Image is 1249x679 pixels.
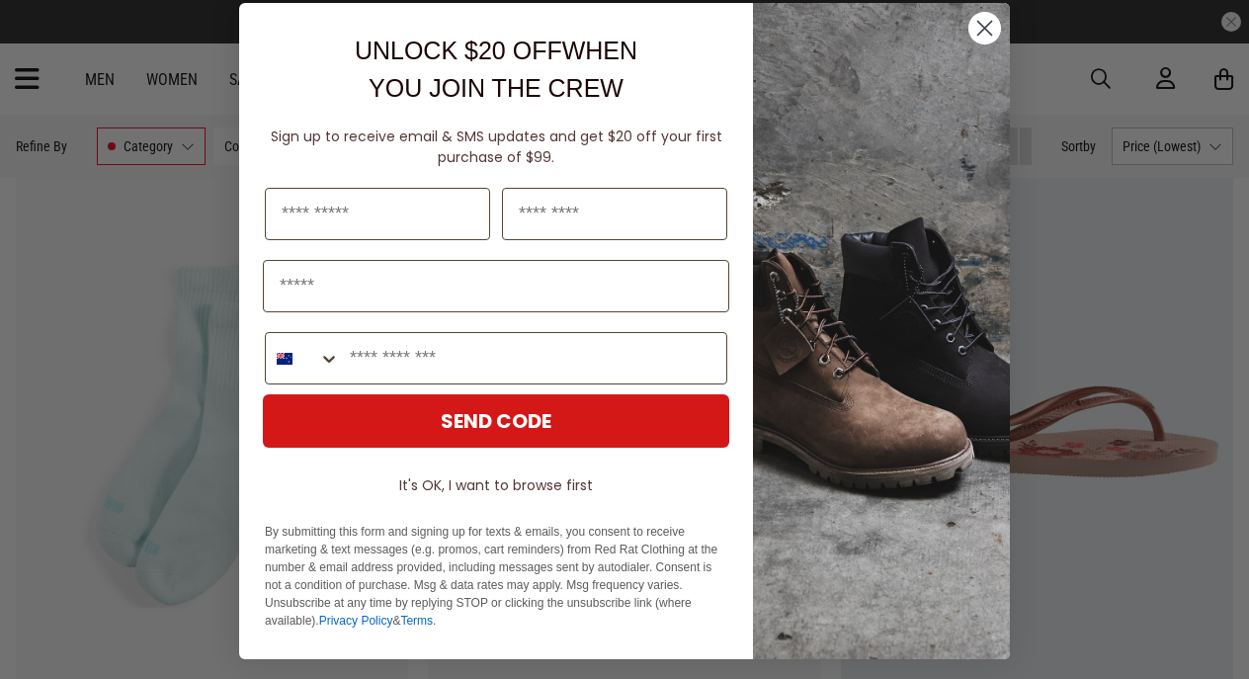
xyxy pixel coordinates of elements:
a: Terms [400,614,433,628]
button: It's OK, I want to browse first [263,467,729,503]
img: New Zealand [277,351,292,367]
span: YOU JOIN THE CREW [369,74,624,102]
input: First Name [265,188,490,240]
a: Privacy Policy [319,614,393,628]
button: Open LiveChat chat widget [16,8,75,67]
span: WHEN [562,37,637,64]
button: Close dialog [967,11,1002,45]
input: Email [263,260,729,312]
span: Sign up to receive email & SMS updates and get $20 off your first purchase of $99. [271,127,722,167]
button: SEND CODE [263,394,729,448]
span: UNLOCK $20 OFF [355,37,562,64]
button: Search Countries [266,333,340,383]
img: f7662613-148e-4c88-9575-6c6b5b55a647.jpeg [753,3,1010,659]
p: By submitting this form and signing up for texts & emails, you consent to receive marketing & tex... [265,523,727,630]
